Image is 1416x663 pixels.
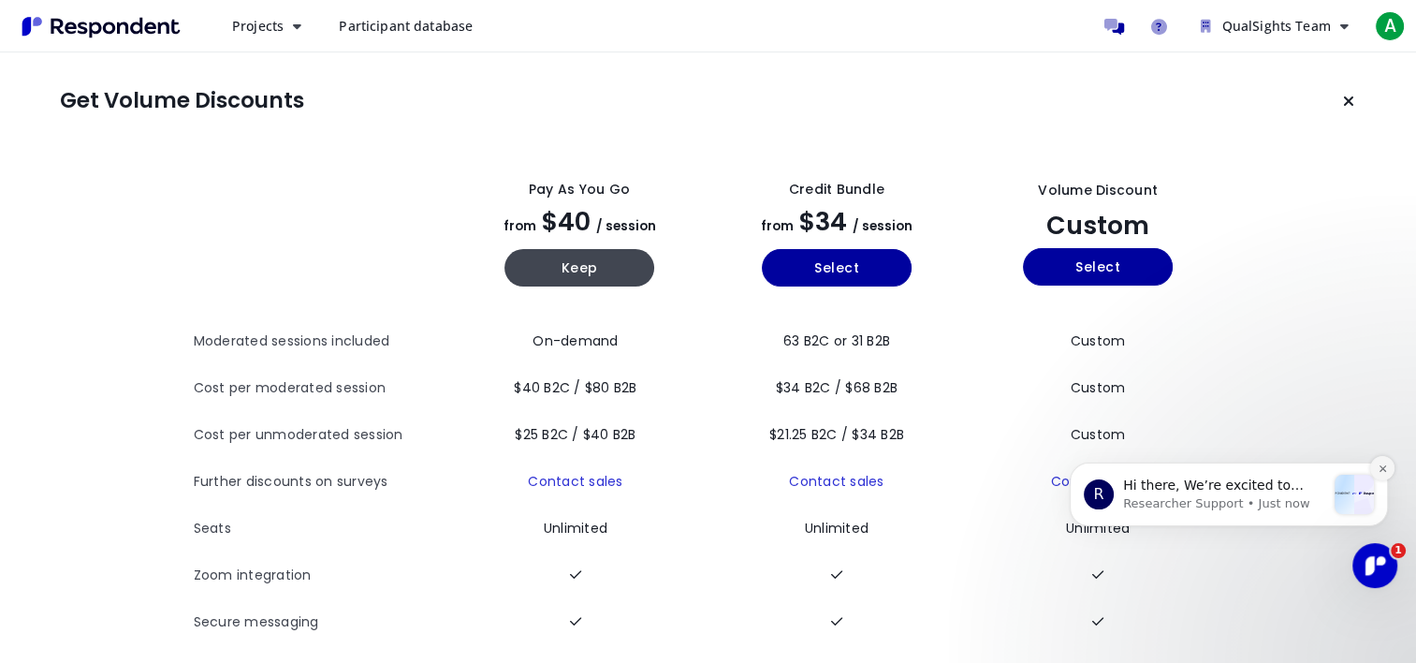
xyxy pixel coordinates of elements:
[1095,7,1132,45] a: Message participants
[194,459,451,506] th: Further discounts on surveys
[1185,9,1364,43] button: QualSights Team
[1330,82,1367,120] button: Keep current plan
[1371,9,1409,43] button: A
[515,425,635,444] span: $25 B2C / $40 B2B
[339,17,473,35] span: Participant database
[194,365,451,412] th: Cost per moderated session
[789,180,884,199] div: Credit Bundle
[783,331,890,350] span: 63 B2C or 31 B2B
[1071,331,1126,350] span: Custom
[789,472,883,491] a: Contact sales
[596,217,656,235] span: / session
[328,55,353,80] button: Dismiss notification
[761,217,794,235] span: from
[1222,17,1331,35] span: QualSights Team
[1391,543,1406,558] span: 1
[769,425,904,444] span: $21.25 B2C / $34 B2B
[81,95,284,111] p: Message from Researcher Support, sent Just now
[194,552,451,599] th: Zoom integration
[1140,7,1177,45] a: Help and support
[1042,401,1416,612] iframe: Intercom notifications message
[1023,248,1173,286] button: Select yearly custom_static plan
[81,76,284,95] p: Hi there, We’re excited to share that our site and platform have had a refresh! While the look is...
[1352,543,1397,588] iframe: Intercom live chat
[1375,11,1405,41] span: A
[504,217,536,235] span: from
[232,17,284,35] span: Projects
[217,9,316,43] button: Projects
[504,249,654,287] button: Keep current yearly payg plan
[542,204,591,239] span: $40
[533,331,618,350] span: On-demand
[528,472,622,491] a: Contact sales
[42,79,72,109] div: Profile image for Researcher Support
[805,519,869,538] span: Unlimited
[799,204,847,239] span: $34
[853,217,912,235] span: / session
[1071,378,1126,397] span: Custom
[194,412,451,459] th: Cost per unmoderated session
[60,88,304,114] h1: Get Volume Discounts
[1038,181,1158,200] div: Volume Discount
[194,599,451,646] th: Secure messaging
[28,62,346,125] div: message notification from Researcher Support, Just now. Hi there, We’re excited to share that our...
[194,318,451,365] th: Moderated sessions included
[776,378,898,397] span: $34 B2C / $68 B2B
[544,519,607,538] span: Unlimited
[529,180,630,199] div: Pay as you go
[762,249,912,287] button: Select yearly basic plan
[1046,208,1149,243] span: Custom
[514,378,636,397] span: $40 B2C / $80 B2B
[194,506,451,552] th: Seats
[15,11,187,42] img: Respondent
[324,9,488,43] a: Participant database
